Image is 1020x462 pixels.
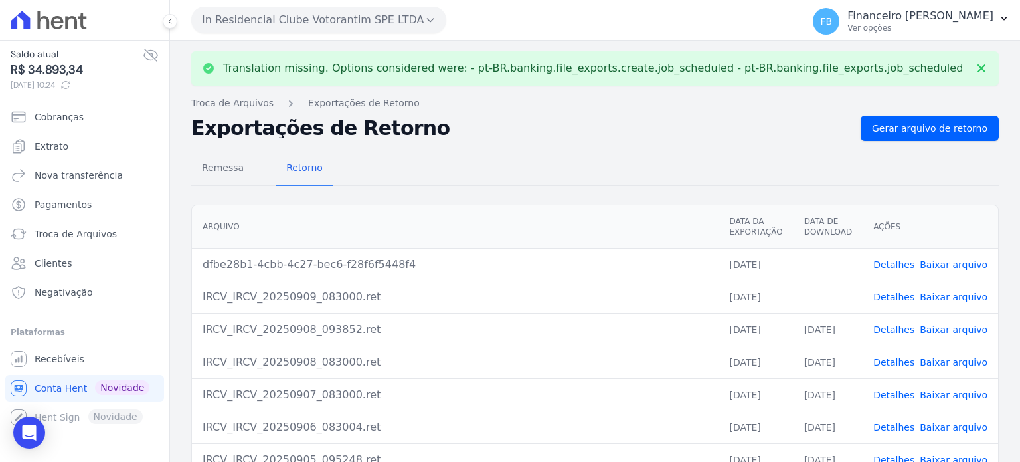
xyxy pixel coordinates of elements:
nav: Sidebar [11,104,159,431]
span: Retorno [278,154,331,181]
a: Detalhes [873,422,914,433]
span: R$ 34.893,34 [11,61,143,79]
td: [DATE] [794,378,863,411]
a: Detalhes [873,292,914,302]
span: Cobranças [35,110,84,124]
a: Nova transferência [5,162,164,189]
a: Negativação [5,279,164,306]
button: FB Financeiro [PERSON_NAME] Ver opções [802,3,1020,40]
span: Recebíveis [35,352,84,366]
a: Retorno [276,152,333,186]
span: Conta Hent [35,382,87,395]
a: Troca de Arquivos [191,96,274,110]
a: Baixar arquivo [920,292,987,302]
span: Troca de Arquivos [35,227,117,241]
span: Clientes [35,257,72,270]
td: [DATE] [719,346,793,378]
p: Ver opções [847,23,993,33]
span: Negativação [35,286,93,299]
a: Baixar arquivo [920,259,987,270]
a: Detalhes [873,324,914,335]
td: [DATE] [794,411,863,443]
a: Conta Hent Novidade [5,375,164,402]
a: Detalhes [873,390,914,400]
a: Baixar arquivo [920,422,987,433]
div: IRCV_IRCV_20250908_093852.ret [203,322,708,338]
div: IRCV_IRCV_20250906_083004.ret [203,419,708,435]
div: IRCV_IRCV_20250907_083000.ret [203,387,708,403]
td: [DATE] [794,346,863,378]
nav: Breadcrumb [191,96,999,110]
span: Pagamentos [35,198,92,211]
a: Remessa [191,152,254,186]
h2: Exportações de Retorno [191,119,850,138]
a: Detalhes [873,259,914,270]
th: Data de Download [794,205,863,249]
a: Clientes [5,250,164,277]
td: [DATE] [794,313,863,346]
div: Open Intercom Messenger [13,417,45,449]
span: Novidade [95,380,149,395]
p: Financeiro [PERSON_NAME] [847,9,993,23]
a: Baixar arquivo [920,390,987,400]
a: Cobranças [5,104,164,130]
button: In Residencial Clube Votorantim SPE LTDA [191,7,446,33]
td: [DATE] [719,313,793,346]
a: Detalhes [873,357,914,368]
span: Extrato [35,140,68,153]
div: IRCV_IRCV_20250908_083000.ret [203,354,708,370]
span: FB [820,17,832,26]
div: dfbe28b1-4cbb-4c27-bec6-f28f6f5448f4 [203,257,708,273]
span: [DATE] 10:24 [11,79,143,91]
a: Extrato [5,133,164,160]
th: Data da Exportação [719,205,793,249]
span: Nova transferência [35,169,123,182]
span: Saldo atual [11,47,143,61]
span: Remessa [194,154,252,181]
span: Gerar arquivo de retorno [872,122,987,135]
div: Plataformas [11,324,159,340]
a: Troca de Arquivos [5,221,164,247]
td: [DATE] [719,411,793,443]
a: Exportações de Retorno [308,96,420,110]
a: Pagamentos [5,191,164,218]
th: Arquivo [192,205,719,249]
a: Gerar arquivo de retorno [861,116,999,141]
a: Baixar arquivo [920,324,987,335]
a: Baixar arquivo [920,357,987,368]
td: [DATE] [719,248,793,281]
p: Translation missing. Options considered were: - pt-BR.banking.file_exports.create.job_scheduled -... [223,62,963,75]
a: Recebíveis [5,346,164,372]
td: [DATE] [719,281,793,313]
th: Ações [863,205,998,249]
td: [DATE] [719,378,793,411]
div: IRCV_IRCV_20250909_083000.ret [203,289,708,305]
